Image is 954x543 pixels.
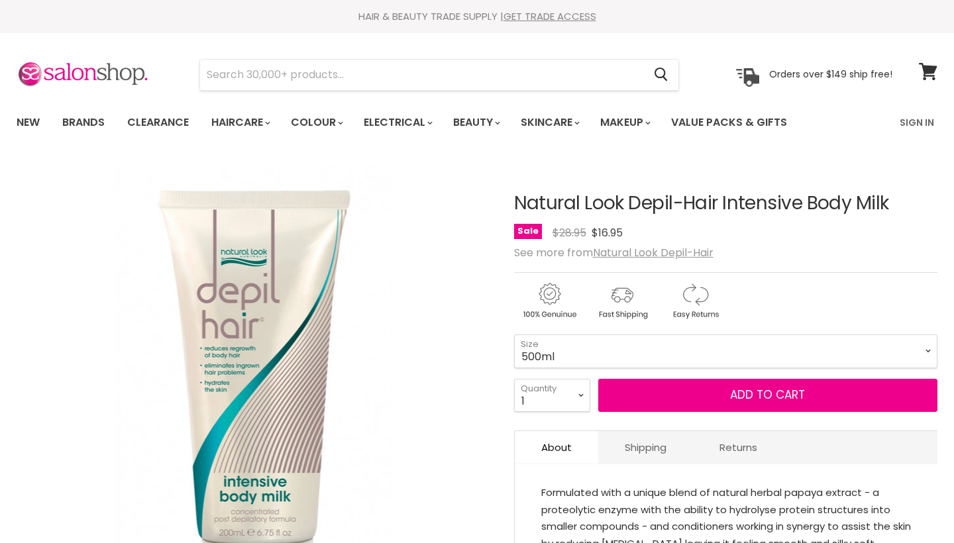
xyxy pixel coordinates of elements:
a: Shipping [598,431,693,464]
form: Product [199,59,679,91]
a: Skincare [511,109,588,136]
ul: Main menu [7,103,845,142]
a: Brands [52,109,115,136]
a: Value Packs & Gifts [661,109,797,136]
a: New [7,109,50,136]
a: Beauty [443,109,508,136]
button: Add to cart [598,379,937,412]
img: returns.gif [660,281,730,321]
a: Colour [281,109,351,136]
img: genuine.gif [514,281,584,321]
a: Natural Look Depil-Hair [593,245,714,260]
select: Quantity [514,379,590,412]
span: $16.95 [592,225,623,240]
img: shipping.gif [587,281,657,321]
a: Makeup [590,109,659,136]
span: Sale [514,224,542,239]
a: GET TRADE ACCESS [503,9,596,23]
a: Returns [693,431,784,464]
span: See more from [514,245,714,260]
button: Search [643,60,678,90]
a: Electrical [354,109,441,136]
a: Clearance [117,109,199,136]
a: Sign In [892,109,942,136]
h1: Natural Look Depil-Hair Intensive Body Milk [514,193,937,214]
a: Haircare [201,109,278,136]
input: Search [200,60,643,90]
p: Orders over $149 ship free! [769,68,892,80]
span: Add to cart [730,387,805,403]
a: About [515,431,598,464]
span: $28.95 [553,225,586,240]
